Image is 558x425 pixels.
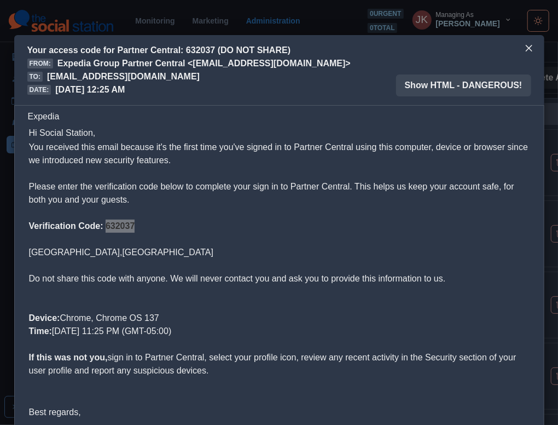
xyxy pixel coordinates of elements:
p: [DATE] 12:25 AM [55,83,125,96]
p: [EMAIL_ADDRESS][DOMAIN_NAME] [47,70,200,83]
b: Device: [29,313,60,323]
span: To: [27,72,43,82]
p: Your access code for Partner Central: 632037 (DO NOT SHARE) [27,44,351,57]
p: Chrome, Chrome OS 137 [DATE] 11:25 PM (GMT-05:00) [29,298,530,338]
h1: Hi Social Station, [29,127,530,140]
b: Time: [29,326,52,336]
span: From: [27,59,53,68]
p: Expedia Group Partner Central <[EMAIL_ADDRESS][DOMAIN_NAME]> [57,57,351,70]
button: Show HTML - DANGEROUS! [396,74,531,96]
span: Date: [27,85,51,95]
b: If this was not you, [29,353,108,362]
button: Close [520,39,538,57]
p: You received this email because it's the first time you've signed in to Partner Central using thi... [29,141,530,206]
span: [GEOGRAPHIC_DATA],[GEOGRAPHIC_DATA] [29,248,214,257]
p: Do not share this code with anyone. We will never contact you and ask you to provide this informa... [29,272,530,285]
b: Verification Code: 632037 [29,221,135,231]
p: sign in to Partner Central, select your profile icon, review any recent activity in the Security ... [29,351,530,377]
